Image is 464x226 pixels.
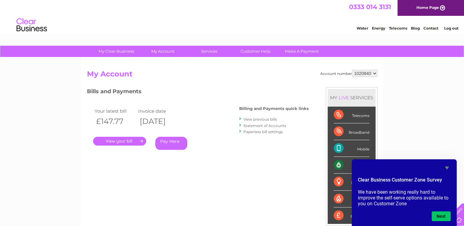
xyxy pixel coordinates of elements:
[88,3,376,30] div: Clear Business is a trading name of Verastar Limited (registered in [GEOGRAPHIC_DATA] No. 3667643...
[334,174,369,190] div: Electricity
[334,157,369,174] div: Water
[184,46,234,57] a: Services
[358,164,451,221] div: Clear Business Customer Zone Survey
[243,129,283,134] a: Paperless bill settings
[230,46,281,57] a: Customer Help
[243,117,277,122] a: View previous bills
[87,87,309,98] h3: Bills and Payments
[337,95,350,101] div: LIVE
[155,137,187,150] a: Pay Here
[349,3,391,11] a: 0333 014 3131
[320,70,377,77] div: Account number
[93,115,137,128] th: £147.77
[91,46,142,57] a: My Clear Business
[443,164,451,171] button: Hide survey
[277,46,327,57] a: Make A Payment
[16,16,47,34] img: logo.png
[243,123,286,128] a: Statement of Accounts
[239,106,309,111] h4: Billing and Payments quick links
[334,207,369,224] div: Payments
[137,107,181,115] td: Invoice date
[328,89,376,106] div: MY SERVICES
[411,26,420,30] a: Blog
[372,26,385,30] a: Energy
[87,70,377,81] h2: My Account
[357,26,368,30] a: Water
[93,137,146,146] a: .
[444,26,458,30] a: Log out
[334,140,369,157] div: Mobile
[423,26,438,30] a: Contact
[334,191,369,207] div: Gas
[334,123,369,140] div: Broadband
[137,115,181,128] th: [DATE]
[358,176,451,187] h2: Clear Business Customer Zone Survey
[93,107,137,115] td: Your latest bill
[432,211,451,221] button: Next question
[358,189,451,207] p: We have been working really hard to improve the self-serve options available to you on Customer Zone
[334,107,369,123] div: Telecoms
[389,26,407,30] a: Telecoms
[138,46,188,57] a: My Account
